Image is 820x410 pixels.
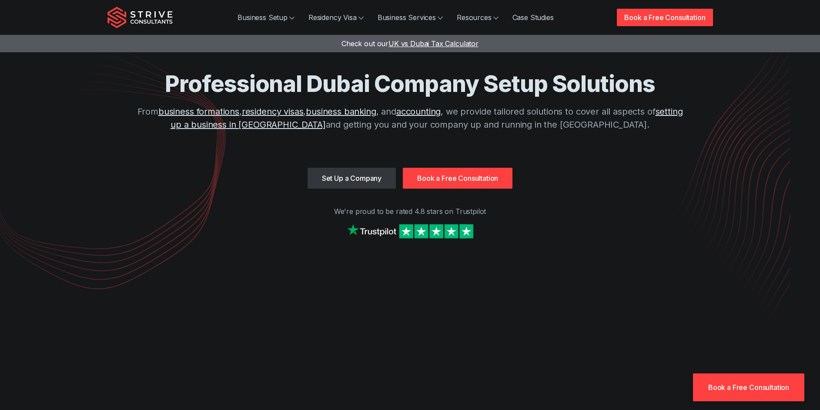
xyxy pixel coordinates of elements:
[231,9,301,26] a: Business Setup
[505,9,561,26] a: Case Studies
[132,105,689,131] p: From , , , and , we provide tailored solutions to cover all aspects of and getting you and your c...
[107,7,173,28] img: Strive Consultants
[341,39,479,48] a: Check out ourUK vs Dubai Tax Calculator
[450,9,505,26] a: Resources
[403,168,512,189] a: Book a Free Consultation
[107,206,713,217] p: We're proud to be rated 4.8 stars on Trustpilot
[132,70,689,98] h1: Professional Dubai Company Setup Solutions
[371,9,450,26] a: Business Services
[301,9,371,26] a: Residency Visa
[388,39,479,48] span: UK vs Dubai Tax Calculator
[242,106,304,117] a: residency visas
[308,168,396,189] a: Set Up a Company
[306,106,376,117] a: business banking
[617,9,713,26] a: Book a Free Consultation
[158,106,239,117] a: business formations
[693,373,804,401] a: Book a Free Consultation
[345,222,475,241] img: Strive on Trustpilot
[396,106,441,117] a: accounting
